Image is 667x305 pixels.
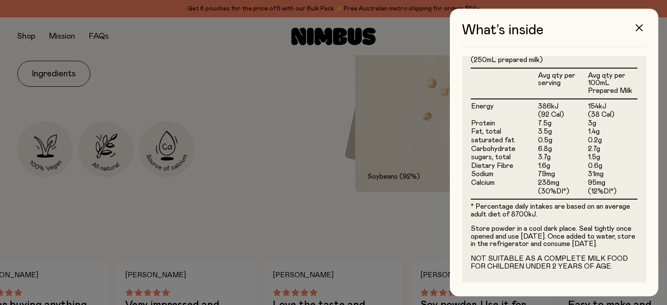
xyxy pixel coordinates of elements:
td: 1.4g [588,128,637,136]
li: Serving size: [471,49,637,64]
span: Calcium [471,179,495,186]
td: 3g [588,119,637,128]
td: 386kJ [538,99,588,111]
span: Energy [471,103,494,110]
td: 7.5g [538,119,588,128]
th: Avg qty per 100mL Prepared Milk [588,68,637,99]
td: 2.7g [588,145,637,154]
td: (30%DI*) [538,187,588,199]
span: saturated fat [471,137,515,144]
h3: What’s inside [462,23,646,47]
span: Carbohydrate [471,145,515,152]
span: sugars, total [471,154,511,161]
p: * Percentage daily intakes are based on an average adult diet of 8700kJ. [471,203,637,218]
td: (92 Cal) [538,111,588,119]
td: 6.8g [538,145,588,154]
p: NOT SUITABLE AS A COMPLETE MILK FOOD FOR CHILDREN UNDER 2 YEARS OF AGE. [471,255,637,270]
td: 0.6g [588,162,637,171]
td: 79mg [538,170,588,179]
td: 154kJ [588,99,637,111]
td: 31mg [588,170,637,179]
span: Protein [471,120,495,127]
span: Sodium [471,171,493,177]
span: Dietary Fibre [471,162,513,169]
td: 95mg [588,179,637,187]
td: (12%DI*) [588,187,637,199]
td: 238mg [538,179,588,187]
span: Fat, total [471,128,501,135]
p: Store powder in a cool dark place. Seal tightly once opened and use [DATE]. Once added to water, ... [471,225,637,248]
td: 1.5g [588,153,637,162]
td: 0.2g [588,136,637,145]
td: (38 Cal) [588,111,637,119]
td: 0.5g [538,136,588,145]
th: Avg qty per serving [538,68,588,99]
td: 3.7g [538,153,588,162]
td: 1.6g [538,162,588,171]
td: 3.5g [538,128,588,136]
span: 20g + 250mL water (250mL prepared milk) [471,49,573,64]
